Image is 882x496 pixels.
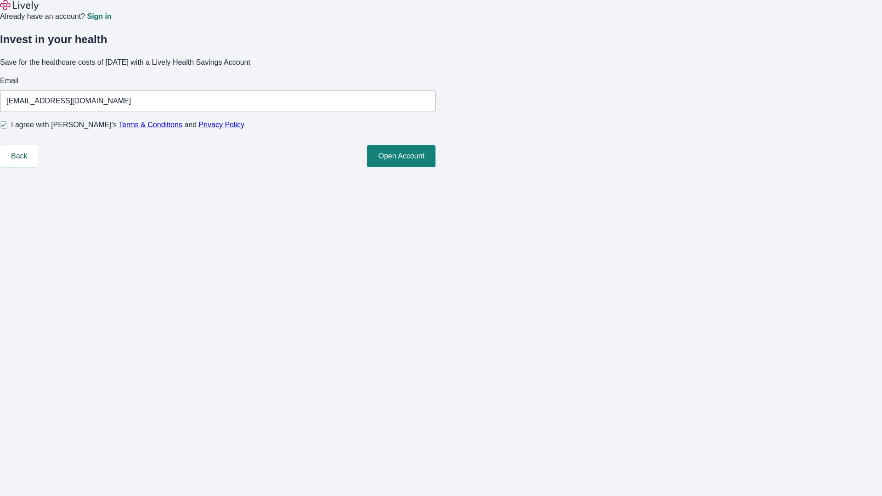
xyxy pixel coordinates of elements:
a: Sign in [87,13,111,20]
button: Open Account [367,145,435,167]
span: I agree with [PERSON_NAME]’s and [11,119,244,130]
a: Terms & Conditions [119,121,182,129]
a: Privacy Policy [199,121,245,129]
